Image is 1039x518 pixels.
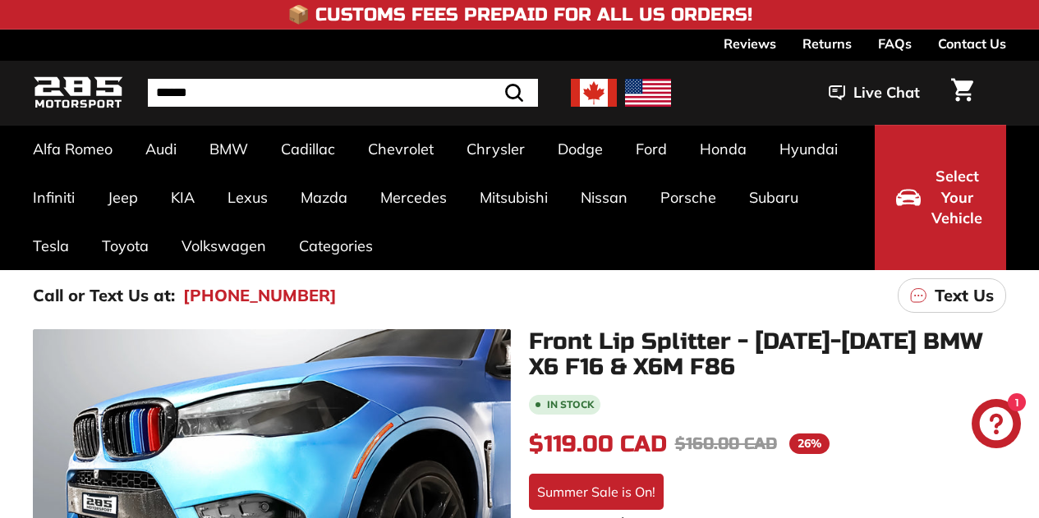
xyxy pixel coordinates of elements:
[898,278,1006,313] a: Text Us
[193,125,264,173] a: BMW
[644,173,733,222] a: Porsche
[33,74,123,112] img: Logo_285_Motorsport_areodynamics_components
[789,433,830,454] span: 26%
[16,173,91,222] a: Infiniti
[529,329,1007,380] h1: Front Lip Splitter - [DATE]-[DATE] BMW X6 F16 & X6M F86
[733,173,815,222] a: Subaru
[91,173,154,222] a: Jeep
[763,125,854,173] a: Hyundai
[183,283,337,308] a: [PHONE_NUMBER]
[352,125,450,173] a: Chevrolet
[165,222,283,270] a: Volkswagen
[929,166,985,229] span: Select Your Vehicle
[16,222,85,270] a: Tesla
[463,173,564,222] a: Mitsubishi
[853,82,920,103] span: Live Chat
[33,283,175,308] p: Call or Text Us at:
[85,222,165,270] a: Toyota
[154,173,211,222] a: KIA
[935,283,994,308] p: Text Us
[211,173,284,222] a: Lexus
[941,65,983,121] a: Cart
[675,433,777,454] span: $160.00 CAD
[807,72,941,113] button: Live Chat
[450,125,541,173] a: Chrysler
[875,125,1006,270] button: Select Your Vehicle
[16,125,129,173] a: Alfa Romeo
[287,5,752,25] h4: 📦 Customs Fees Prepaid for All US Orders!
[878,30,912,57] a: FAQs
[547,400,594,410] b: In stock
[129,125,193,173] a: Audi
[802,30,852,57] a: Returns
[529,474,664,510] div: Summer Sale is On!
[683,125,763,173] a: Honda
[284,173,364,222] a: Mazda
[541,125,619,173] a: Dodge
[967,399,1026,452] inbox-online-store-chat: Shopify online store chat
[264,125,352,173] a: Cadillac
[619,125,683,173] a: Ford
[148,79,538,107] input: Search
[364,173,463,222] a: Mercedes
[529,430,667,458] span: $119.00 CAD
[564,173,644,222] a: Nissan
[283,222,389,270] a: Categories
[724,30,776,57] a: Reviews
[938,30,1006,57] a: Contact Us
